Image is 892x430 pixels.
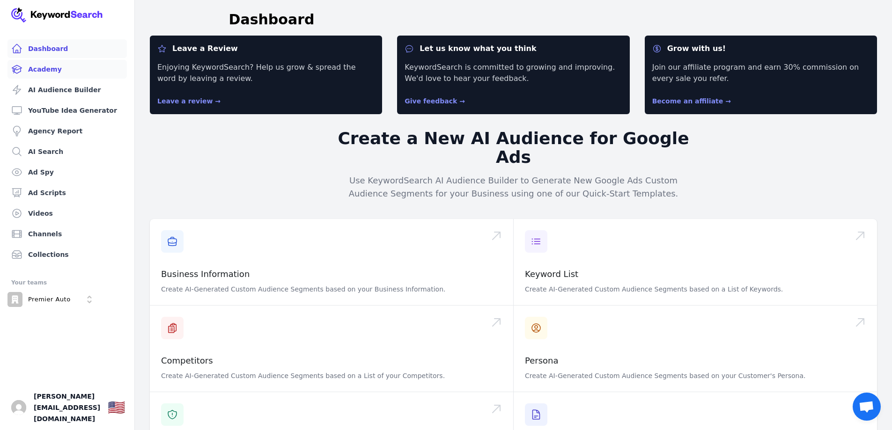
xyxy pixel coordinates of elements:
[405,43,622,54] dt: Let us know what you think
[525,356,559,365] a: Persona
[7,225,127,243] a: Channels
[652,97,731,105] a: Become an affiliate
[7,183,127,202] a: Ad Scripts
[229,11,315,28] h1: Dashboard
[7,101,127,120] a: YouTube Idea Generator
[7,39,127,58] a: Dashboard
[7,142,127,161] a: AI Search
[405,62,622,84] p: KeywordSearch is committed to growing and improving. We'd love to hear your feedback.
[34,391,100,424] span: [PERSON_NAME][EMAIL_ADDRESS][DOMAIN_NAME]
[7,292,97,307] button: Open organization switcher
[157,62,375,84] p: Enjoying KeywordSearch? Help us grow & spread the word by leaving a review.
[157,97,221,105] a: Leave a review
[108,399,125,416] div: 🇺🇸
[525,269,578,279] a: Keyword List
[28,295,71,304] p: Premier Auto
[405,97,465,105] a: Give feedback
[161,356,213,365] a: Competitors
[215,97,221,105] span: →
[11,400,26,415] button: Open user button
[11,7,103,22] img: Your Company
[725,97,731,105] span: →
[157,43,375,54] dt: Leave a Review
[11,277,123,288] div: Your teams
[459,97,465,105] span: →
[7,204,127,223] a: Videos
[334,174,693,200] p: Use KeywordSearch AI Audience Builder to Generate New Google Ads Custom Audience Segments for you...
[7,292,22,307] img: Premier Auto
[7,60,127,79] a: Academy
[652,43,870,54] dt: Grow with us!
[334,129,693,167] h2: Create a New AI Audience for Google Ads
[652,62,870,84] p: Join our affiliate program and earn 30% commission on every sale you refer.
[853,393,881,421] a: Open chat
[7,80,127,99] a: AI Audience Builder
[7,245,127,264] a: Collections
[161,269,250,279] a: Business Information
[7,122,127,140] a: Agency Report
[108,398,125,417] button: 🇺🇸
[7,163,127,182] a: Ad Spy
